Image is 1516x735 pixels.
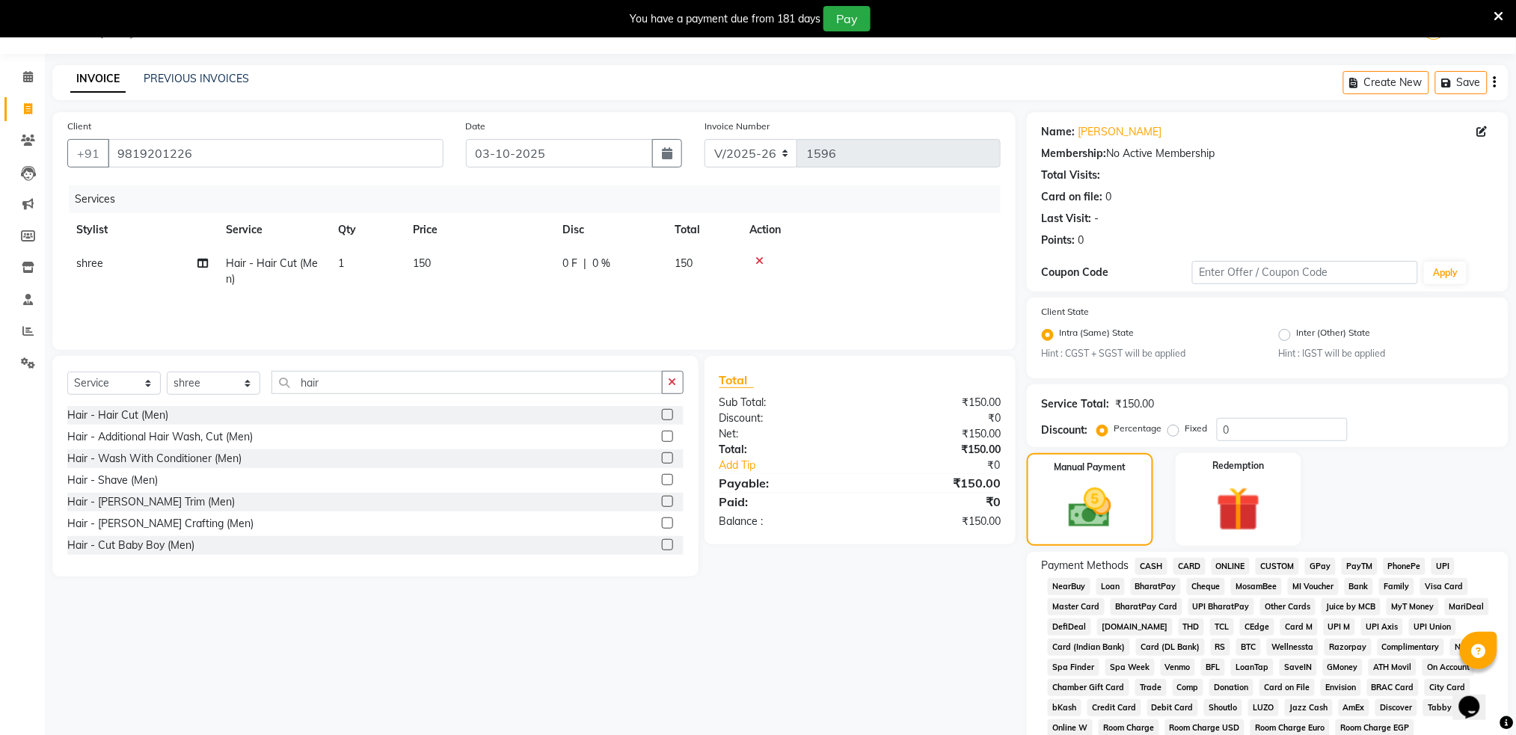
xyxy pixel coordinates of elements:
span: BharatPay [1131,578,1182,595]
label: Client State [1042,305,1090,319]
div: Balance : [708,514,860,529]
span: PhonePe [1384,558,1426,575]
div: ₹150.00 [860,395,1012,410]
span: Discover [1375,699,1417,716]
span: UPI BharatPay [1188,598,1255,615]
th: Price [404,213,553,247]
span: Comp [1173,679,1204,696]
th: Stylist [67,213,217,247]
label: Intra (Same) State [1060,326,1135,344]
div: ₹150.00 [860,474,1012,492]
button: Apply [1424,262,1467,284]
span: bKash [1048,699,1081,716]
span: BharatPay Card [1111,598,1182,615]
span: Visa Card [1420,578,1468,595]
span: Cheque [1187,578,1225,595]
span: Chamber Gift Card [1048,679,1129,696]
input: Search by Name/Mobile/Email/Code [108,139,444,167]
span: NearBuy [1048,578,1090,595]
button: Create New [1343,71,1429,94]
div: ₹0 [886,458,1012,473]
span: CEdge [1240,618,1274,636]
div: ₹0 [860,410,1012,426]
span: Envision [1321,679,1361,696]
span: 150 [675,256,693,270]
div: Service Total: [1042,396,1110,412]
button: +91 [67,139,109,167]
span: ONLINE [1212,558,1250,575]
span: Card M [1280,618,1318,636]
img: _gift.svg [1203,482,1274,537]
div: Discount: [1042,422,1088,438]
span: Total [719,372,754,388]
div: Points: [1042,233,1075,248]
input: Enter Offer / Coupon Code [1192,261,1418,284]
div: 0 [1106,189,1112,205]
div: Sub Total: [708,395,860,410]
div: Hair - [PERSON_NAME] Crafting (Men) [67,516,254,532]
label: Client [67,120,91,133]
a: PREVIOUS INVOICES [144,72,249,85]
iframe: chat widget [1453,675,1501,720]
div: ₹150.00 [860,514,1012,529]
span: UPI [1431,558,1455,575]
label: Redemption [1212,459,1264,473]
div: Total Visits: [1042,167,1101,183]
span: ATH Movil [1369,659,1417,676]
span: Wellnessta [1267,639,1319,656]
span: DefiDeal [1048,618,1091,636]
span: Card on File [1259,679,1315,696]
span: Complimentary [1378,639,1445,656]
span: Donation [1209,679,1253,696]
div: Last Visit: [1042,211,1092,227]
div: Payable: [708,474,860,492]
div: 0 [1078,233,1084,248]
span: Shoutlo [1204,699,1242,716]
span: Loan [1096,578,1125,595]
span: | [583,256,586,271]
span: Other Cards [1260,598,1316,615]
small: Hint : IGST will be applied [1279,347,1494,360]
span: Spa Finder [1048,659,1099,676]
span: Tabby [1423,699,1457,716]
label: Manual Payment [1054,461,1126,474]
span: Venmo [1161,659,1196,676]
label: Inter (Other) State [1297,326,1371,344]
span: UPI M [1324,618,1356,636]
th: Total [666,213,740,247]
span: Juice by MCB [1322,598,1381,615]
span: Nift [1450,639,1474,656]
span: UPI Union [1409,618,1456,636]
a: Add Tip [708,458,886,473]
span: UPI Axis [1361,618,1403,636]
a: [PERSON_NAME] [1078,124,1162,140]
span: CARD [1173,558,1206,575]
div: Hair - Wash With Conditioner (Men) [67,451,242,467]
span: [DOMAIN_NAME] [1097,618,1173,636]
small: Hint : CGST + SGST will be applied [1042,347,1256,360]
span: Card (Indian Bank) [1048,639,1130,656]
img: _cash.svg [1055,483,1125,532]
a: INVOICE [70,66,126,93]
span: Credit Card [1087,699,1141,716]
label: Date [466,120,486,133]
span: RS [1211,639,1231,656]
span: Razorpay [1325,639,1372,656]
div: Net: [708,426,860,442]
span: Card (DL Bank) [1136,639,1205,656]
div: Hair - Shave (Men) [67,473,158,488]
div: Discount: [708,410,860,426]
span: SaveIN [1280,659,1317,676]
span: CUSTOM [1256,558,1299,575]
span: MariDeal [1445,598,1490,615]
span: City Card [1425,679,1470,696]
div: Name: [1042,124,1075,140]
div: Services [69,185,1012,213]
span: LUZO [1248,699,1279,716]
div: Coupon Code [1042,265,1192,280]
span: 1 [338,256,344,270]
div: Hair - Cut Baby Boy (Men) [67,538,194,553]
span: shree [76,256,103,270]
button: Save [1435,71,1488,94]
label: Percentage [1114,422,1162,435]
